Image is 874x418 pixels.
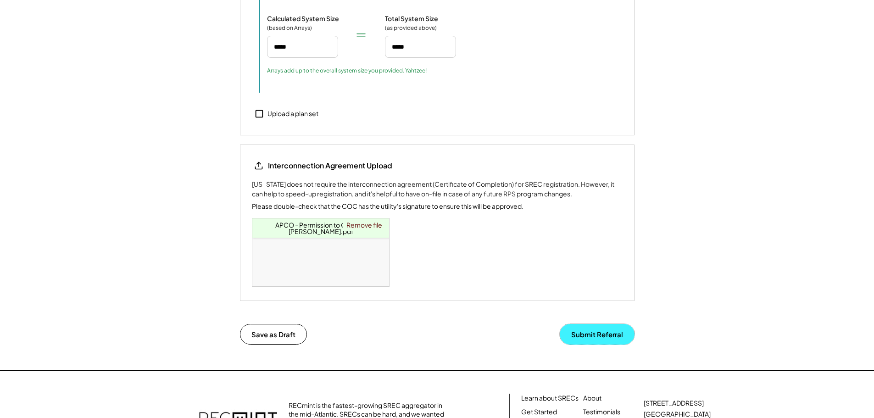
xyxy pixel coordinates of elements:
[583,394,601,403] a: About
[252,201,523,211] div: Please double-check that the COC has the utility's signature to ensure this will be approved.
[521,394,579,403] a: Learn about SRECs
[252,179,623,199] div: [US_STATE] does not require the interconnection agreement (Certificate of Completion) for SREC re...
[267,14,339,22] div: Calculated System Size
[267,24,313,32] div: (based on Arrays)
[521,407,557,417] a: Get Started
[240,324,307,345] button: Save as Draft
[644,399,704,408] div: [STREET_ADDRESS]
[385,24,437,32] div: (as provided above)
[343,218,385,231] a: Remove file
[267,67,427,74] div: Arrays add up to the overall system size you provided. Yahtzee!
[268,161,392,171] div: Interconnection Agreement Upload
[583,407,620,417] a: Testimonials
[560,324,635,345] button: Submit Referral
[275,221,367,235] a: APCO - Permission to Operate [PERSON_NAME].pdf
[385,14,438,22] div: Total System Size
[267,109,318,118] div: Upload a plan set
